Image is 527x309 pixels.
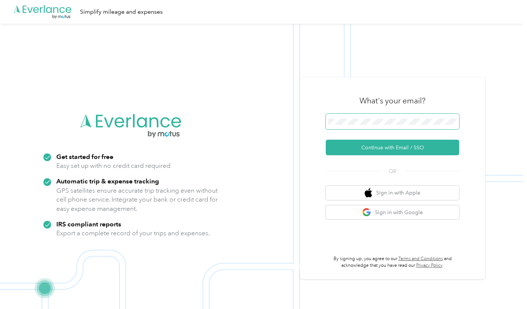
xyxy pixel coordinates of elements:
button: apple logoSign in with Apple [326,186,459,200]
p: By signing up, you agree to our and acknowledge that you have read our . [326,256,459,269]
p: Export a complete record of your trips and expenses. [56,229,210,238]
strong: Get started for free [56,153,113,160]
span: OR [379,167,405,175]
img: apple logo [365,188,372,197]
div: Simplify mileage and expenses [80,7,163,17]
strong: IRS compliant reports [56,220,121,228]
h3: What's your email? [359,96,425,106]
button: Continue with Email / SSO [326,140,459,155]
a: Privacy Policy [416,263,443,268]
p: GPS satellites ensure accurate trip tracking even without cell phone service. Integrate your bank... [56,186,218,213]
a: Terms and Conditions [398,256,443,262]
button: google logoSign in with Google [326,205,459,220]
p: Easy set up with no credit card required [56,161,170,170]
img: google logo [362,208,371,217]
strong: Automatic trip & expense tracking [56,177,159,185]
